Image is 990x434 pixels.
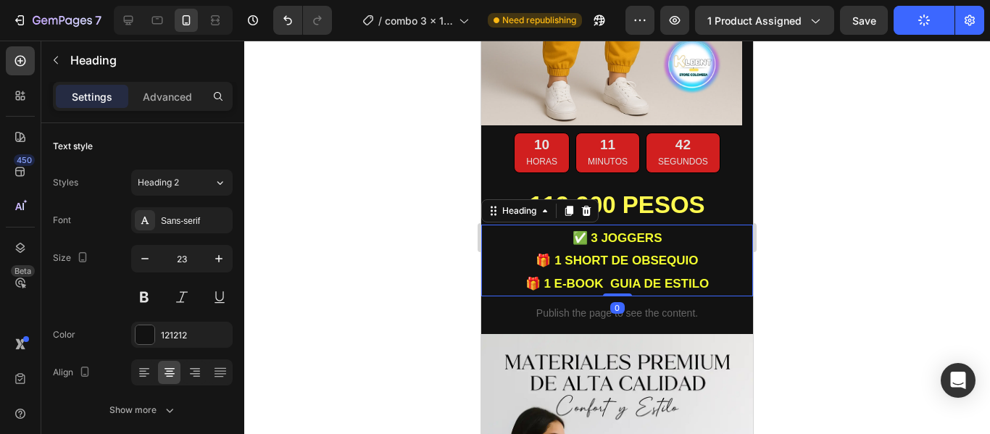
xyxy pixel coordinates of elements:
[6,6,108,35] button: 7
[53,328,75,341] div: Color
[273,6,332,35] div: Undo/Redo
[481,41,753,434] iframe: Design area
[11,265,35,277] div: Beta
[378,13,382,28] span: /
[131,170,233,196] button: Heading 2
[109,403,177,417] div: Show more
[161,329,229,342] div: 121212
[53,214,71,227] div: Font
[385,13,453,28] span: combo 3 x 1 3 joggers mas short
[53,140,93,153] div: Text style
[161,214,229,228] div: Sans-serif
[840,6,888,35] button: Save
[14,154,35,166] div: 450
[95,12,101,29] p: 7
[707,13,802,28] span: 1 product assigned
[941,363,976,398] div: Open Intercom Messenger
[138,176,179,189] span: Heading 2
[695,6,834,35] button: 1 product assigned
[852,14,876,27] span: Save
[53,249,91,268] div: Size
[502,14,576,27] span: Need republishing
[72,89,112,104] p: Settings
[53,363,93,383] div: Align
[53,176,78,189] div: Styles
[53,397,233,423] button: Show more
[143,89,192,104] p: Advanced
[70,51,227,69] p: Heading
